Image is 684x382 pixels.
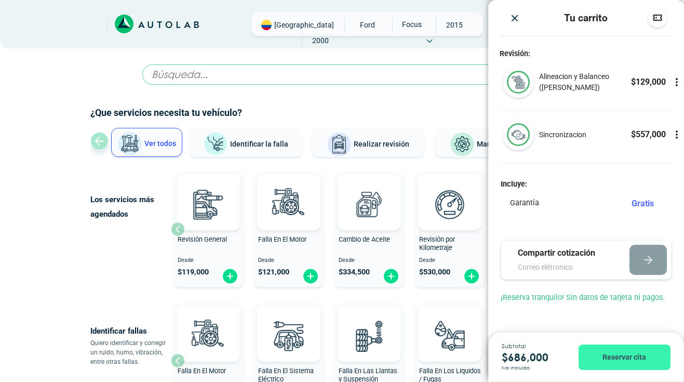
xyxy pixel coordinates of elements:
p: Quiero identificar y corregir un ruido, humo, vibración, entre otras fallas. [90,338,171,366]
span: FOCUS [393,17,430,32]
img: close icon [509,13,520,23]
p: Sincronizacion [539,129,586,140]
input: Correo elétronico [518,262,610,273]
img: diagnostic_engine-v3.svg [185,313,231,359]
img: Identificar la falla [203,132,228,156]
h4: Incluye: [501,180,672,189]
span: Iva incluido [502,365,530,371]
span: Falla En El Motor [178,367,226,375]
img: Mantenimientos [450,132,475,157]
button: Reservar cita [579,345,670,370]
img: Realizar revisión [327,132,352,157]
span: $ 334,500 [339,268,370,276]
p: Los servicios más agendados [90,192,171,221]
span: [GEOGRAPHIC_DATA] [274,20,334,30]
img: AD0BCuuxAAAAAElFTkSuQmCC [434,308,465,339]
input: Búsqueda... [142,64,542,85]
img: diagnostic_engine-v3.svg [266,181,312,227]
span: Subtotal [502,344,563,349]
button: Close [509,12,520,23]
img: AD0BCuuxAAAAAElFTkSuQmCC [273,308,304,339]
img: diagnostic_gota-de-sangre-v3.svg [427,313,473,359]
img: revision_por_kilometraje-v3.svg [427,181,473,227]
img: AD0BCuuxAAAAAElFTkSuQmCC [193,308,224,339]
img: revision_general-v3.svg [185,181,231,227]
img: fi_plus-circle2.svg [222,268,238,284]
button: Falla En El Motor Desde $121,000 [254,172,324,287]
img: fi_plus-circle2.svg [302,268,319,284]
img: AD0BCuuxAAAAAElFTkSuQmCC [354,176,385,207]
p: $ 686,000 [502,349,563,365]
span: Identificar la falla [230,139,288,148]
span: Desde [339,257,400,264]
button: Revisión por Kilometraje Desde $530,000 [415,172,485,287]
span: Desde [258,257,320,264]
img: alineacion_y_balanceo-v3.svg [507,71,530,94]
button: Identificar la falla [190,128,302,157]
img: cambio_de_aceite-v3.svg [346,181,392,227]
img: diagnostic_suspension-v3.svg [346,313,392,359]
img: Descuentos code image [652,12,663,23]
p: Garantía [510,197,539,209]
p: $ 557,000 [631,128,666,141]
p: Alineacion y Balanceo ([PERSON_NAME]) [539,71,631,93]
span: $ 119,000 [178,268,209,276]
h4: Revisión: [488,49,684,58]
img: AD0BCuuxAAAAAElFTkSuQmCC [354,308,385,339]
span: FORD [349,17,386,33]
img: fi_plus-circle2.svg [383,268,399,284]
span: Revisión General [178,235,227,243]
button: Realizar revisión [312,128,424,157]
img: Ver todos [117,131,142,156]
div: ¡Reserva tranquilo! Sin datos de tarjeta ni pagos. [488,292,684,316]
button: Mantenimientos [435,128,547,157]
span: Ver todos [144,139,176,148]
span: Desde [178,257,239,264]
h2: ¿Que servicios necesita tu vehículo? [90,106,594,120]
p: Compartir cotización [518,247,610,259]
img: sincronizacion-v3.svg [507,123,530,146]
span: Revisión por Kilometraje [419,235,455,252]
button: Ver todos [111,128,182,157]
span: $ 121,000 [258,268,289,276]
img: diagnostic_bombilla-v3.svg [266,313,312,359]
span: 2015 [436,17,473,33]
span: Realizar revisión [354,140,409,148]
span: 2000 [302,33,339,48]
button: Cambio de Aceite Desde $334,500 [334,172,405,287]
img: AD0BCuuxAAAAAElFTkSuQmCC [434,176,465,207]
p: $ 129,000 [631,76,666,88]
div: Gratis [632,197,662,210]
button: Revisión General Desde $119,000 [173,172,244,287]
span: $ 530,000 [419,268,450,276]
h3: Tu carrito [564,12,608,24]
span: Mantenimientos [477,140,531,148]
p: Identificar fallas [90,324,171,338]
img: AD0BCuuxAAAAAElFTkSuQmCC [193,176,224,207]
img: fi_plus-circle2.svg [463,268,480,284]
img: Flag of COLOMBIA [261,20,272,30]
span: Cambio de Aceite [339,235,390,243]
span: Falla En El Motor [258,235,306,243]
img: AD0BCuuxAAAAAElFTkSuQmCC [273,176,304,207]
span: Desde [419,257,481,264]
